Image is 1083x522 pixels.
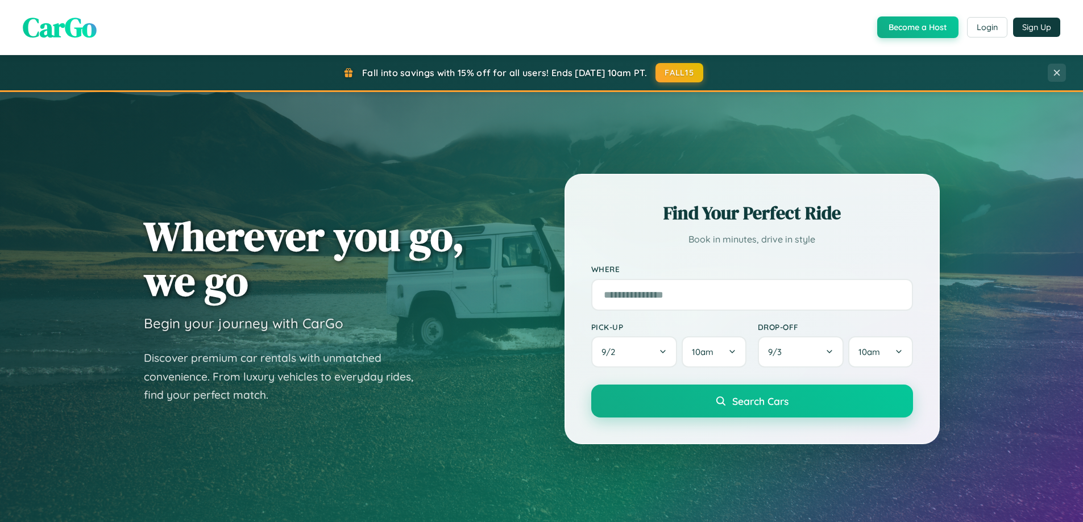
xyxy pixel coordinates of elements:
[144,349,428,404] p: Discover premium car rentals with unmatched convenience. From luxury vehicles to everyday rides, ...
[858,346,880,357] span: 10am
[144,315,343,332] h3: Begin your journey with CarGo
[362,67,647,78] span: Fall into savings with 15% off for all users! Ends [DATE] 10am PT.
[758,322,913,332] label: Drop-off
[692,346,713,357] span: 10am
[732,395,789,407] span: Search Cars
[768,346,787,357] span: 9 / 3
[591,201,913,225] h2: Find Your Perfect Ride
[144,214,464,303] h1: Wherever you go, we go
[877,16,958,38] button: Become a Host
[848,336,912,368] button: 10am
[23,9,97,46] span: CarGo
[591,336,678,368] button: 9/2
[591,385,913,417] button: Search Cars
[591,265,913,274] label: Where
[591,322,746,332] label: Pick-up
[601,346,621,357] span: 9 / 2
[591,231,913,248] p: Book in minutes, drive in style
[682,336,746,368] button: 10am
[758,336,844,368] button: 9/3
[655,63,703,82] button: FALL15
[967,17,1007,37] button: Login
[1013,18,1060,37] button: Sign Up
